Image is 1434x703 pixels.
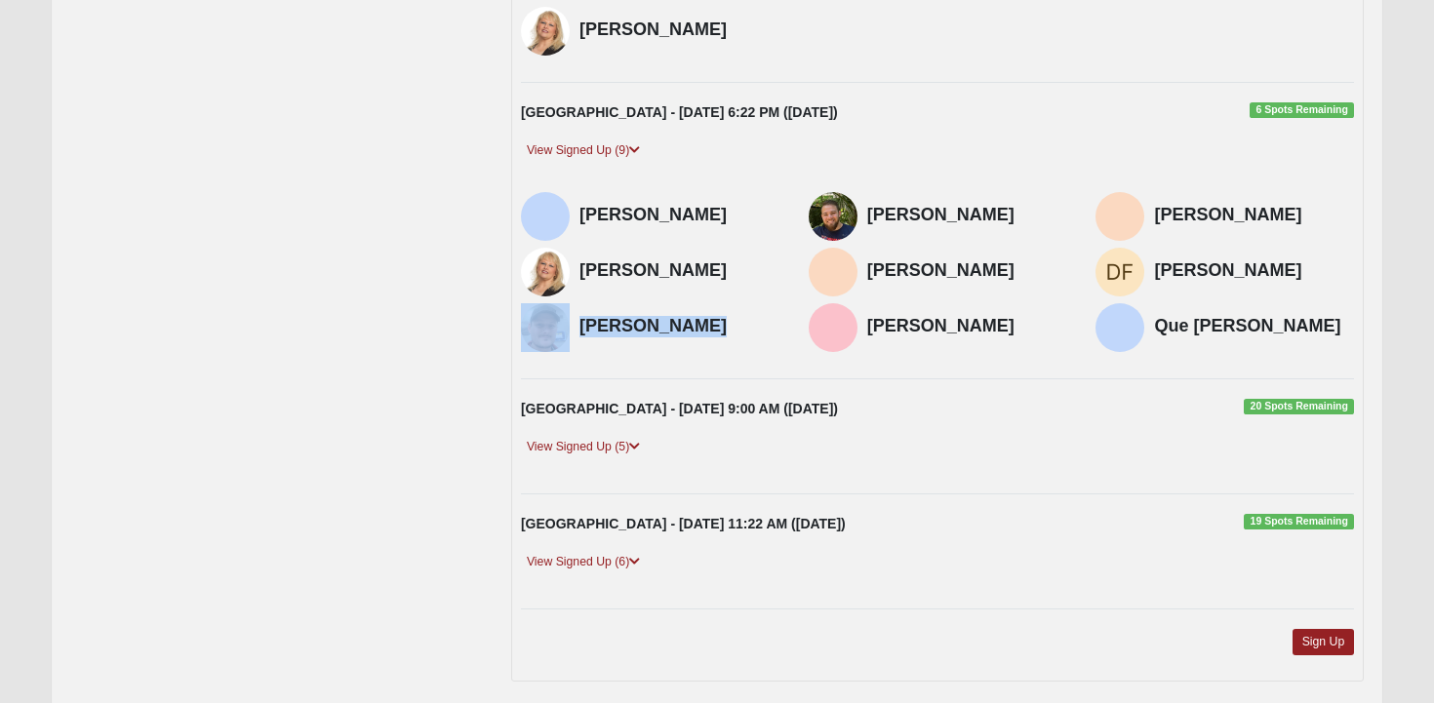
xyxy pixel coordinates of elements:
[1154,316,1354,337] h4: Que [PERSON_NAME]
[809,303,857,352] img: Kerilyn Faure
[867,260,1067,282] h4: [PERSON_NAME]
[1250,102,1354,118] span: 6 Spots Remaining
[521,401,838,416] strong: [GEOGRAPHIC_DATA] - [DATE] 9:00 AM ([DATE])
[521,140,646,161] a: View Signed Up (9)
[579,205,779,226] h4: [PERSON_NAME]
[579,260,779,282] h4: [PERSON_NAME]
[1244,399,1354,414] span: 20 Spots Remaining
[521,437,646,457] a: View Signed Up (5)
[521,104,838,120] strong: [GEOGRAPHIC_DATA] - [DATE] 6:22 PM ([DATE])
[521,192,570,241] img: Nonna Cottelli
[1154,260,1354,282] h4: [PERSON_NAME]
[521,248,570,296] img: Sherrie Vanek
[809,248,857,296] img: Brian Owens
[1095,248,1144,296] img: David Ferreira
[521,7,570,56] img: Sherrie Vanek
[1095,192,1144,241] img: Amanda Zelko
[1095,303,1144,352] img: Que Dickerson
[521,516,846,531] strong: [GEOGRAPHIC_DATA] - [DATE] 11:22 AM ([DATE])
[521,303,570,352] img: Andrew Morris
[867,205,1067,226] h4: [PERSON_NAME]
[579,20,779,41] h4: [PERSON_NAME]
[1244,514,1354,529] span: 19 Spots Remaining
[1293,629,1355,655] a: Sign Up
[809,192,857,241] img: Ryan Baker
[521,552,646,572] a: View Signed Up (6)
[579,316,779,337] h4: [PERSON_NAME]
[1154,205,1354,226] h4: [PERSON_NAME]
[867,316,1067,337] h4: [PERSON_NAME]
